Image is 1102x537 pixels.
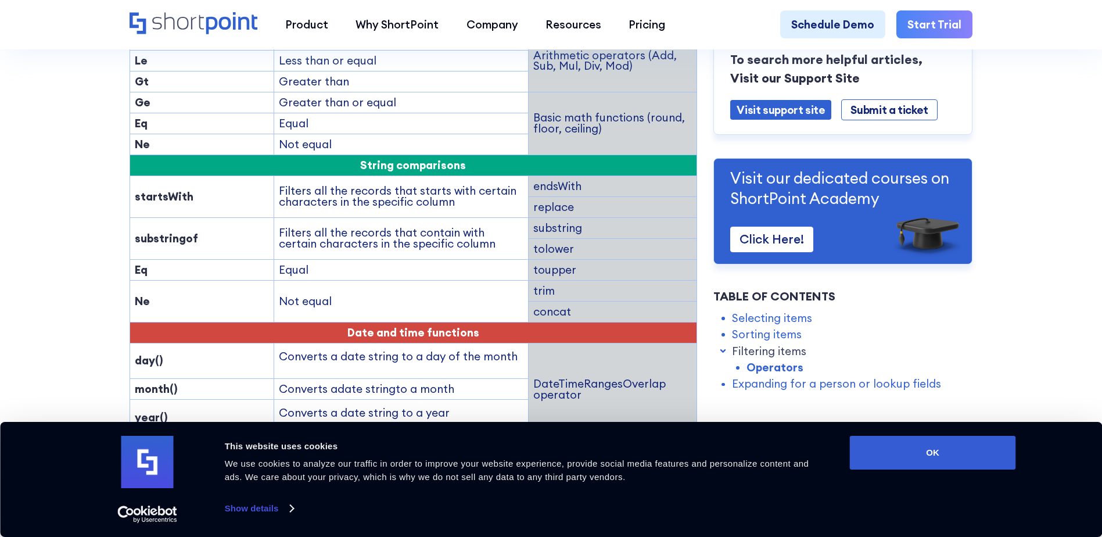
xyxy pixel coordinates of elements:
[274,379,529,400] td: Converts a to a month
[274,217,529,259] td: Filters all the records that contain with certain characters in the specific column
[529,301,697,322] td: concat
[529,280,697,301] td: trim
[135,53,148,67] strong: Le
[533,378,692,400] div: DateTimeRangesOverlap operator
[135,189,193,203] strong: startsWith
[529,196,697,217] td: replace
[746,359,803,375] a: Operators
[135,353,163,367] strong: day()
[732,310,812,326] a: Selecting items
[271,10,342,38] a: Product
[135,137,150,151] strong: Ne
[529,259,697,280] td: toupper
[121,436,174,488] img: logo
[732,376,941,392] a: Expanding for a person or lookup fields
[274,71,529,92] td: Greater than
[453,10,532,38] a: Company
[135,95,150,109] strong: Ge
[615,10,679,38] a: Pricing
[529,92,697,155] td: Basic math functions (round, floor, ceiling)
[135,410,168,424] strong: year()
[279,404,523,421] p: Converts a date string to a year
[730,169,956,209] p: Visit our dedicated courses on ShortPoint Academy
[850,436,1016,470] button: OK
[342,10,453,38] a: Why ShortPoint
[135,382,178,396] strong: month()
[529,30,697,92] td: Arithmetic operators (Add, Sub, Mul, Div, Mod)
[135,74,149,88] strong: Gt
[135,263,148,277] strong: Eq
[780,10,885,38] a: Schedule Demo
[732,343,806,359] a: Filtering items
[135,294,150,308] strong: Ne
[347,325,479,339] span: Date and time functions
[274,134,529,155] td: Not equal
[532,10,615,38] a: Resources
[130,12,258,36] a: Home
[274,113,529,134] td: Equal
[841,99,937,121] a: Submit a ticket
[730,100,831,120] a: Visit support site
[96,506,198,523] a: Usercentrics Cookiebot - opens in a new window
[274,92,529,113] td: Greater than or equal
[629,16,665,33] div: Pricing
[225,500,293,517] a: Show details
[338,382,396,396] span: date string
[529,238,697,259] td: tolower
[135,231,198,245] strong: substringof
[730,227,813,252] a: Click Here!
[356,16,439,33] div: Why ShortPoint
[466,16,518,33] div: Company
[713,288,972,305] div: Table of Contents
[225,439,824,453] div: This website uses cookies
[732,326,802,342] a: Sorting items
[135,116,148,130] strong: Eq
[225,459,809,482] span: We use cookies to analyze our traffic in order to improve your website experience, provide social...
[285,16,328,33] div: Product
[274,51,529,71] td: Less than or equal
[274,259,529,280] td: Equal
[545,16,601,33] div: Resources
[730,51,956,88] p: To search more helpful articles, Visit our Support Site
[274,280,529,322] td: Not equal
[274,176,529,217] td: Filters all the records that starts with certain characters in the specific column
[279,348,523,364] p: Converts a date string to a day of the month
[360,158,466,172] span: String comparisons
[896,10,972,38] a: Start Trial
[529,217,697,238] td: substring
[529,176,697,196] td: endsWith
